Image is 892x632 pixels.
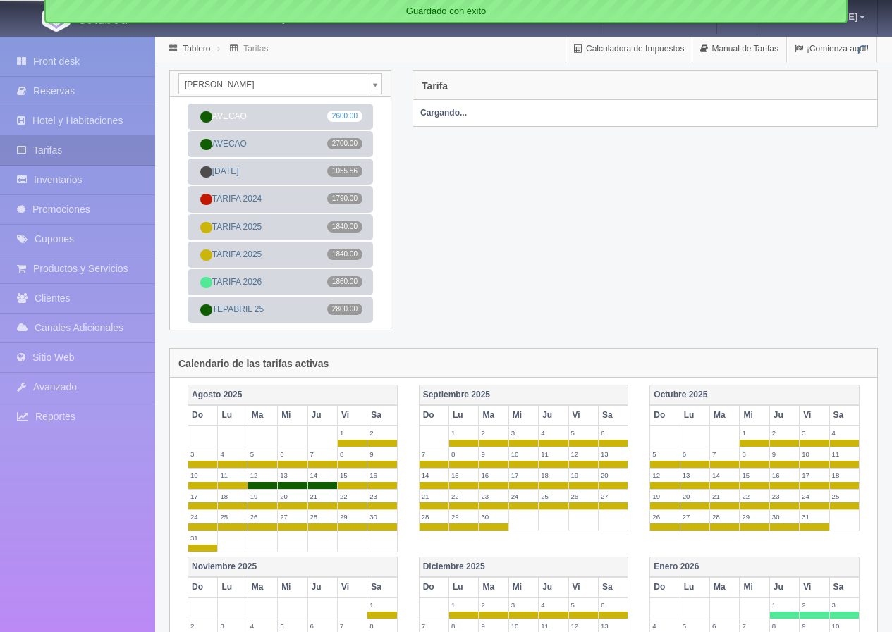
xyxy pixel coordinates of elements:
label: 31 [188,531,217,545]
span: [PERSON_NAME] [185,74,363,95]
a: TARIFA 20241790.00 [188,186,373,212]
label: 14 [710,469,739,482]
label: 22 [740,490,769,503]
label: 27 [680,510,709,523]
label: 15 [338,469,367,482]
label: 24 [509,490,538,503]
h4: Tarifa [422,81,448,92]
th: Lu [218,577,248,597]
label: 7 [308,447,337,461]
span: 2600.00 [327,111,362,122]
th: Vi [800,577,829,597]
strong: Cargando... [420,108,467,118]
label: 11 [218,469,247,482]
label: 10 [509,447,538,461]
label: 9 [367,447,396,461]
label: 30 [367,510,396,523]
label: 6 [680,447,709,461]
th: Ma [248,405,277,426]
th: Mi [740,405,769,426]
label: 19 [569,469,598,482]
label: 17 [188,490,217,503]
label: 5 [650,447,679,461]
a: [PERSON_NAME] [178,73,382,94]
th: Sa [829,405,859,426]
label: 17 [800,469,829,482]
label: 5 [569,426,598,440]
a: TARIFA 20251840.00 [188,242,373,268]
th: Vi [568,577,598,597]
label: 18 [218,490,247,503]
label: 17 [509,469,538,482]
th: Ju [307,405,337,426]
th: Lu [449,405,479,426]
th: Ma [248,577,277,597]
th: Do [650,577,680,597]
label: 2 [479,598,508,612]
span: Guardado con éxito [406,6,486,16]
th: Enero 2026 [650,557,860,577]
th: Mi [740,577,769,597]
label: 26 [569,490,598,503]
th: Do [650,405,680,426]
th: Do [188,577,218,597]
label: 7 [420,447,448,461]
label: 14 [308,469,337,482]
label: 1 [338,426,367,440]
label: 25 [218,510,247,523]
label: 9 [770,447,799,461]
label: 2 [770,426,799,440]
th: Octubre 2025 [650,385,860,406]
th: Sa [598,577,628,597]
label: 8 [449,447,478,461]
th: Do [419,405,448,426]
label: 16 [479,469,508,482]
label: 2 [367,426,396,440]
a: TEPABRIL 252800.00 [188,297,373,323]
label: 5 [248,447,277,461]
th: Mi [278,577,307,597]
a: Calculadora de Impuestos [566,35,692,63]
span: 2800.00 [327,304,362,315]
a: Manual de Tarifas [692,35,786,63]
a: AVECAO2700.00 [188,131,373,157]
label: 19 [650,490,679,503]
label: 16 [367,469,396,482]
a: [DATE]1055.56 [188,159,373,185]
label: 21 [420,490,448,503]
label: 16 [770,469,799,482]
label: 20 [278,490,307,503]
img: Getabed [42,4,71,32]
label: 1 [449,426,478,440]
label: 6 [599,598,628,612]
a: TARIFA 20251840.00 [188,214,373,240]
th: Diciembre 2025 [419,557,628,577]
label: 3 [188,447,217,461]
label: 30 [479,510,508,523]
label: 2 [800,598,829,612]
label: 12 [248,469,277,482]
th: Lu [218,405,248,426]
label: 7 [710,447,739,461]
span: 1055.56 [327,166,362,177]
th: Mi [278,405,307,426]
th: Ju [539,405,568,426]
th: Ma [479,405,508,426]
label: 22 [449,490,478,503]
label: 8 [740,447,769,461]
label: 9 [479,447,508,461]
label: 26 [248,510,277,523]
a: AVECAO2600.00 [188,104,373,130]
label: 22 [338,490,367,503]
a: Tablero [183,44,210,54]
th: Mi [508,577,538,597]
th: Vi [337,577,367,597]
h4: Calendario de las tarifas activas [178,359,329,369]
th: Lu [680,405,709,426]
label: 1 [449,598,478,612]
a: TARIFA 20261860.00 [188,269,373,295]
th: Vi [337,405,367,426]
label: 29 [338,510,367,523]
th: Do [419,577,448,597]
label: 3 [509,598,538,612]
